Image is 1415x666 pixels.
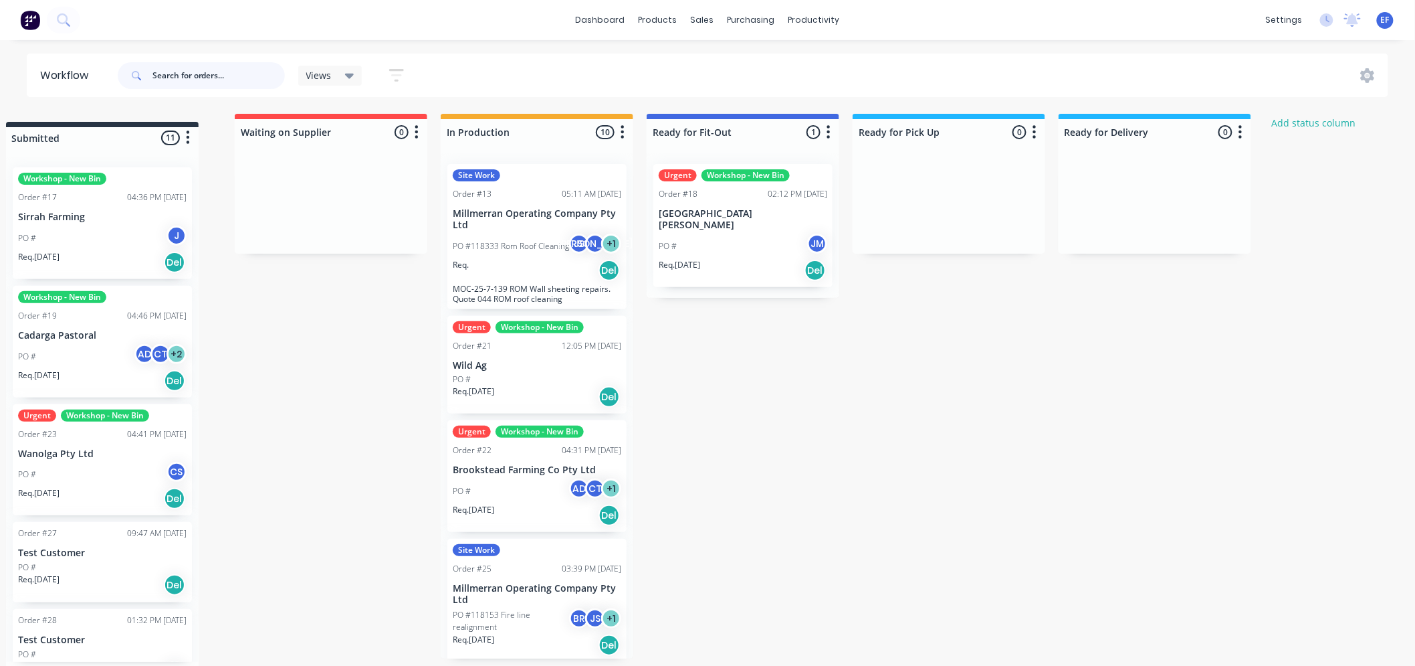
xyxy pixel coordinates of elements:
div: Workflow [40,68,95,84]
a: dashboard [569,10,632,30]
input: Enter column name… [447,125,578,139]
span: 0 [395,125,409,139]
button: Add status column [1265,114,1363,132]
input: Enter column name… [653,125,784,139]
span: 0 [1218,125,1232,139]
div: settings [1259,10,1309,30]
input: Enter column name… [1065,125,1196,139]
div: sales [684,10,721,30]
img: Factory [20,10,40,30]
input: Enter column name… [241,125,372,139]
span: 10 [596,125,615,139]
div: productivity [782,10,847,30]
input: Enter column name… [859,125,990,139]
div: products [632,10,684,30]
input: Search for orders... [152,62,285,89]
span: Views [306,68,332,82]
span: 1 [806,125,821,139]
span: EF [1381,14,1390,26]
div: purchasing [721,10,782,30]
span: 0 [1012,125,1026,139]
